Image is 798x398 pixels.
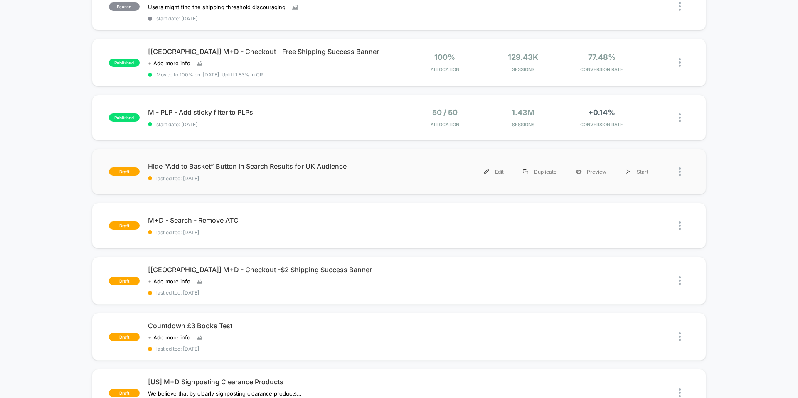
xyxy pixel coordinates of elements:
img: close [679,332,681,341]
img: close [679,221,681,230]
span: + Add more info [148,60,190,66]
img: close [679,388,681,397]
div: Duplicate [513,162,566,181]
div: Edit [474,162,513,181]
span: + Add more info [148,334,190,341]
img: close [679,58,681,67]
span: Sessions [486,122,561,128]
span: M - PLP - Add sticky filter to PLPs [148,108,399,116]
div: Start [616,162,658,181]
span: 50 / 50 [432,108,458,117]
span: Allocation [431,122,459,128]
span: We believe that by clearly signposting clearance products that can be purchased at a significant ... [148,390,302,397]
span: +0.14% [588,108,615,117]
span: published [109,59,140,67]
span: CONVERSION RATE [564,66,639,72]
span: Allocation [431,66,459,72]
span: [[GEOGRAPHIC_DATA]] M+D - Checkout -$2 Shipping Success Banner [148,265,399,274]
img: close [679,2,681,11]
span: Hide “Add to Basket” Button in Search Results for UK Audience [148,162,399,170]
span: + Add more info [148,278,190,285]
img: close [679,113,681,122]
span: Countdown £3 Books Test [148,322,399,330]
span: [[GEOGRAPHIC_DATA]] M+D - Checkout - Free Shipping Success Banner [148,47,399,56]
span: paused [109,2,140,11]
span: Sessions [486,66,561,72]
span: last edited: [DATE] [148,229,399,236]
div: Preview [566,162,616,181]
span: [US] M+D Signposting Clearance Products [148,378,399,386]
span: Users might find the shipping threshold discouraging [148,4,286,10]
span: draft [109,277,140,285]
span: last edited: [DATE] [148,175,399,182]
img: menu [626,169,630,174]
span: draft [109,389,140,397]
span: 129.43k [508,53,538,61]
span: start date: [DATE] [148,121,399,128]
span: 100% [434,53,455,61]
span: CONVERSION RATE [564,122,639,128]
img: close [679,167,681,176]
span: 77.48% [588,53,616,61]
span: M+D - Search - Remove ATC [148,216,399,224]
img: close [679,276,681,285]
img: menu [523,169,528,174]
span: Moved to 100% on: [DATE] . Uplift: 1.83% in CR [156,71,263,78]
span: last edited: [DATE] [148,346,399,352]
span: draft [109,221,140,230]
span: last edited: [DATE] [148,290,399,296]
span: start date: [DATE] [148,15,399,22]
span: draft [109,167,140,176]
span: draft [109,333,140,341]
span: published [109,113,140,122]
img: menu [484,169,489,174]
span: 1.43M [512,108,534,117]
